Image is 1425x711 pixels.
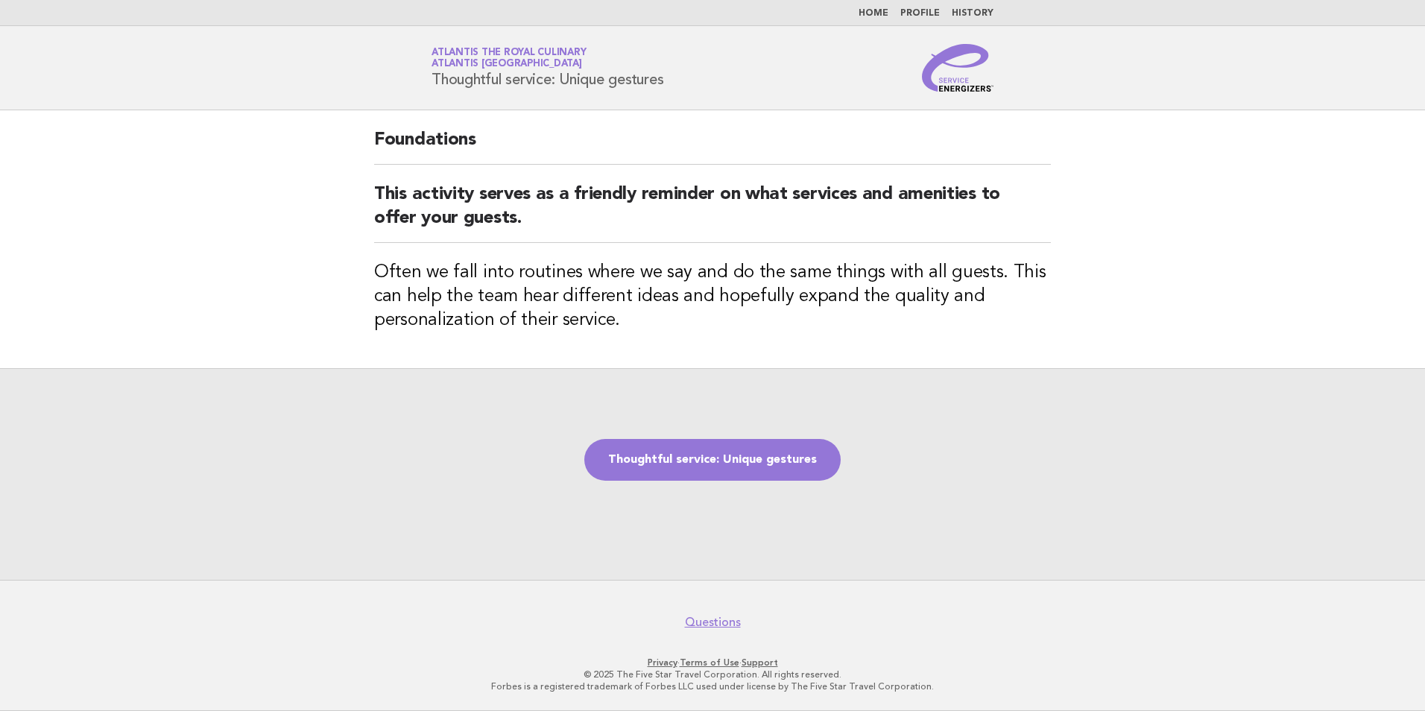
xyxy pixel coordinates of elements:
[952,9,993,18] a: History
[859,9,888,18] a: Home
[256,657,1169,669] p: · ·
[685,615,741,630] a: Questions
[374,183,1051,243] h2: This activity serves as a friendly reminder on what services and amenities to offer your guests.
[742,657,778,668] a: Support
[900,9,940,18] a: Profile
[680,657,739,668] a: Terms of Use
[256,669,1169,680] p: © 2025 The Five Star Travel Corporation. All rights reserved.
[374,128,1051,165] h2: Foundations
[584,439,841,481] a: Thoughtful service: Unique gestures
[432,48,663,87] h1: Thoughtful service: Unique gestures
[374,261,1051,332] h3: Often we fall into routines where we say and do the same things with all guests. This can help th...
[922,44,993,92] img: Service Energizers
[432,48,586,69] a: Atlantis the Royal CulinaryAtlantis [GEOGRAPHIC_DATA]
[648,657,677,668] a: Privacy
[432,60,582,69] span: Atlantis [GEOGRAPHIC_DATA]
[256,680,1169,692] p: Forbes is a registered trademark of Forbes LLC used under license by The Five Star Travel Corpora...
